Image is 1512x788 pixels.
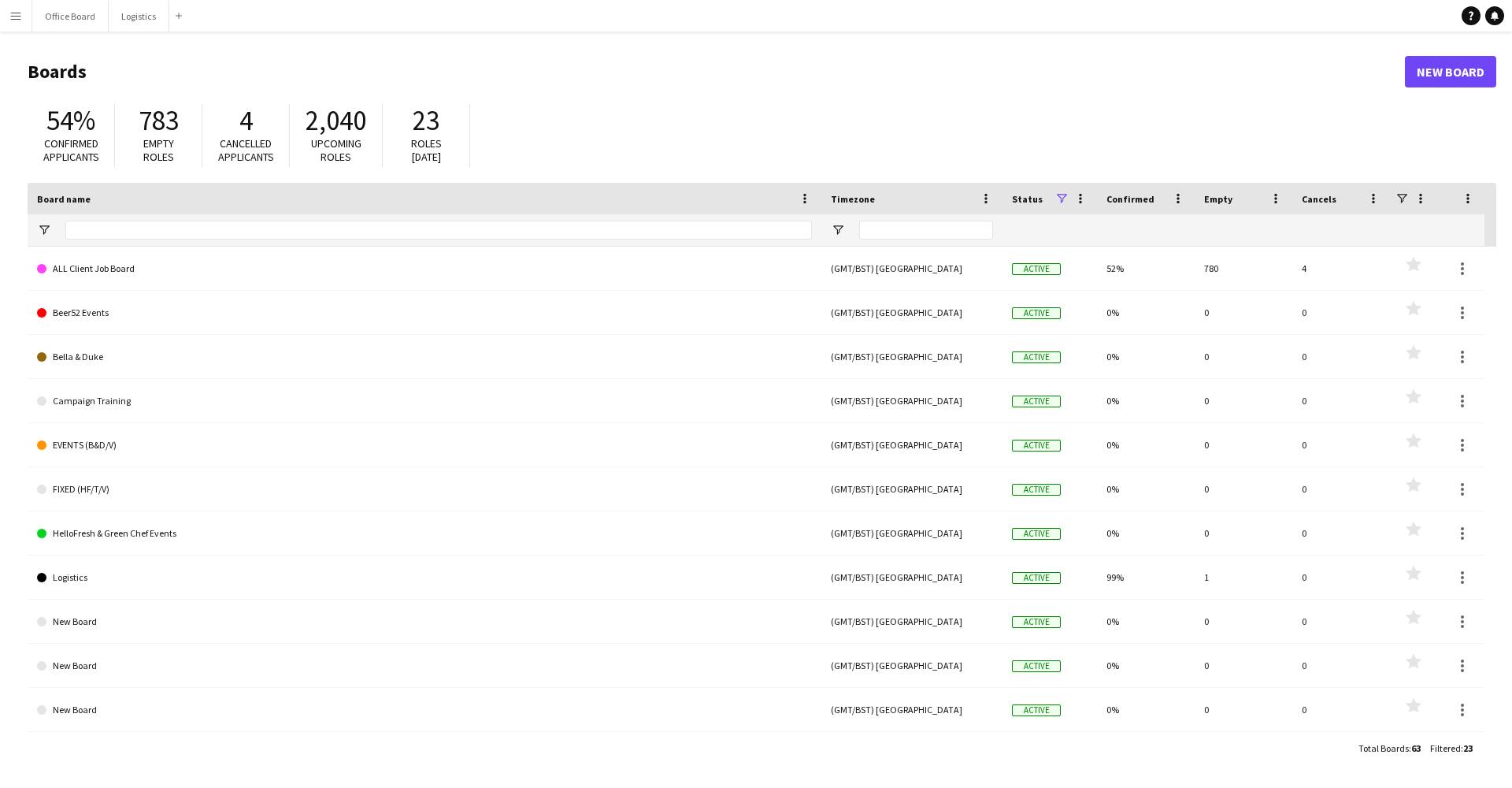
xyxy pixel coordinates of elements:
[37,291,812,335] a: Beer52 Events
[1405,56,1496,87] a: New Board
[1292,247,1390,290] div: 4
[1463,742,1473,754] span: 23
[1097,688,1195,731] div: 0%
[1012,660,1061,672] span: Active
[1292,511,1390,555] div: 0
[1097,379,1195,422] div: 0%
[821,423,1002,466] div: (GMT/BST) [GEOGRAPHIC_DATA]
[1302,193,1336,205] span: Cancels
[831,223,845,237] button: Open Filter Menu
[1012,616,1061,628] span: Active
[1097,291,1195,334] div: 0%
[37,223,51,237] button: Open Filter Menu
[1012,440,1061,452] span: Active
[1430,742,1461,754] span: Filtered
[1195,423,1292,466] div: 0
[821,291,1002,334] div: (GMT/BST) [GEOGRAPHIC_DATA]
[37,688,812,732] a: New Board
[1292,379,1390,422] div: 0
[1012,193,1043,205] span: Status
[1195,732,1292,775] div: 0
[143,136,174,164] span: Empty roles
[37,600,812,644] a: New Board
[821,556,1002,599] div: (GMT/BST) [GEOGRAPHIC_DATA]
[821,511,1002,555] div: (GMT/BST) [GEOGRAPHIC_DATA]
[1012,263,1061,275] span: Active
[1292,732,1390,775] div: 0
[37,335,812,379] a: Bella & Duke
[1097,335,1195,378] div: 0%
[1292,644,1390,687] div: 0
[1204,193,1232,205] span: Empty
[37,511,812,556] a: HelloFresh & Green Chef Events
[1292,600,1390,643] div: 0
[1097,556,1195,599] div: 99%
[1012,704,1061,716] span: Active
[821,644,1002,687] div: (GMT/BST) [GEOGRAPHIC_DATA]
[821,600,1002,643] div: (GMT/BST) [GEOGRAPHIC_DATA]
[1292,556,1390,599] div: 0
[37,193,91,205] span: Board name
[311,136,361,164] span: Upcoming roles
[1012,484,1061,496] span: Active
[859,221,993,240] input: Timezone Filter Input
[37,556,812,600] a: Logistics
[1292,335,1390,378] div: 0
[1012,528,1061,540] span: Active
[239,103,253,138] span: 4
[1195,688,1292,731] div: 0
[1292,467,1390,511] div: 0
[1195,556,1292,599] div: 1
[821,467,1002,511] div: (GMT/BST) [GEOGRAPHIC_DATA]
[1195,379,1292,422] div: 0
[411,136,442,164] span: Roles [DATE]
[28,60,1405,84] h1: Boards
[1358,733,1421,764] div: :
[1195,247,1292,290] div: 780
[1292,291,1390,334] div: 0
[1012,307,1061,319] span: Active
[1292,423,1390,466] div: 0
[1097,247,1195,290] div: 52%
[831,193,875,205] span: Timezone
[1097,467,1195,511] div: 0%
[37,732,812,776] a: New Board
[1012,396,1061,407] span: Active
[46,103,95,138] span: 54%
[821,335,1002,378] div: (GMT/BST) [GEOGRAPHIC_DATA]
[1195,644,1292,687] div: 0
[37,467,812,511] a: FIXED (HF/T/V)
[1097,423,1195,466] div: 0%
[139,103,179,138] span: 783
[65,221,812,240] input: Board name Filter Input
[1097,600,1195,643] div: 0%
[109,1,169,32] button: Logistics
[1195,467,1292,511] div: 0
[1097,732,1195,775] div: 0%
[306,103,366,138] span: 2,040
[37,423,812,467] a: EVENTS (B&D/V)
[1012,572,1061,584] span: Active
[43,136,99,164] span: Confirmed applicants
[37,644,812,688] a: New Board
[1195,291,1292,334] div: 0
[32,1,109,32] button: Office Board
[1195,600,1292,643] div: 0
[1097,644,1195,687] div: 0%
[1012,351,1061,363] span: Active
[37,379,812,423] a: Campaign Training
[218,136,274,164] span: Cancelled applicants
[821,732,1002,775] div: (GMT/BST) [GEOGRAPHIC_DATA]
[1411,742,1421,754] span: 63
[1292,688,1390,731] div: 0
[821,688,1002,731] div: (GMT/BST) [GEOGRAPHIC_DATA]
[1430,733,1473,764] div: :
[37,247,812,291] a: ALL Client Job Board
[1106,193,1154,205] span: Confirmed
[413,103,439,138] span: 23
[1358,742,1409,754] span: Total Boards
[821,247,1002,290] div: (GMT/BST) [GEOGRAPHIC_DATA]
[821,379,1002,422] div: (GMT/BST) [GEOGRAPHIC_DATA]
[1195,511,1292,555] div: 0
[1097,511,1195,555] div: 0%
